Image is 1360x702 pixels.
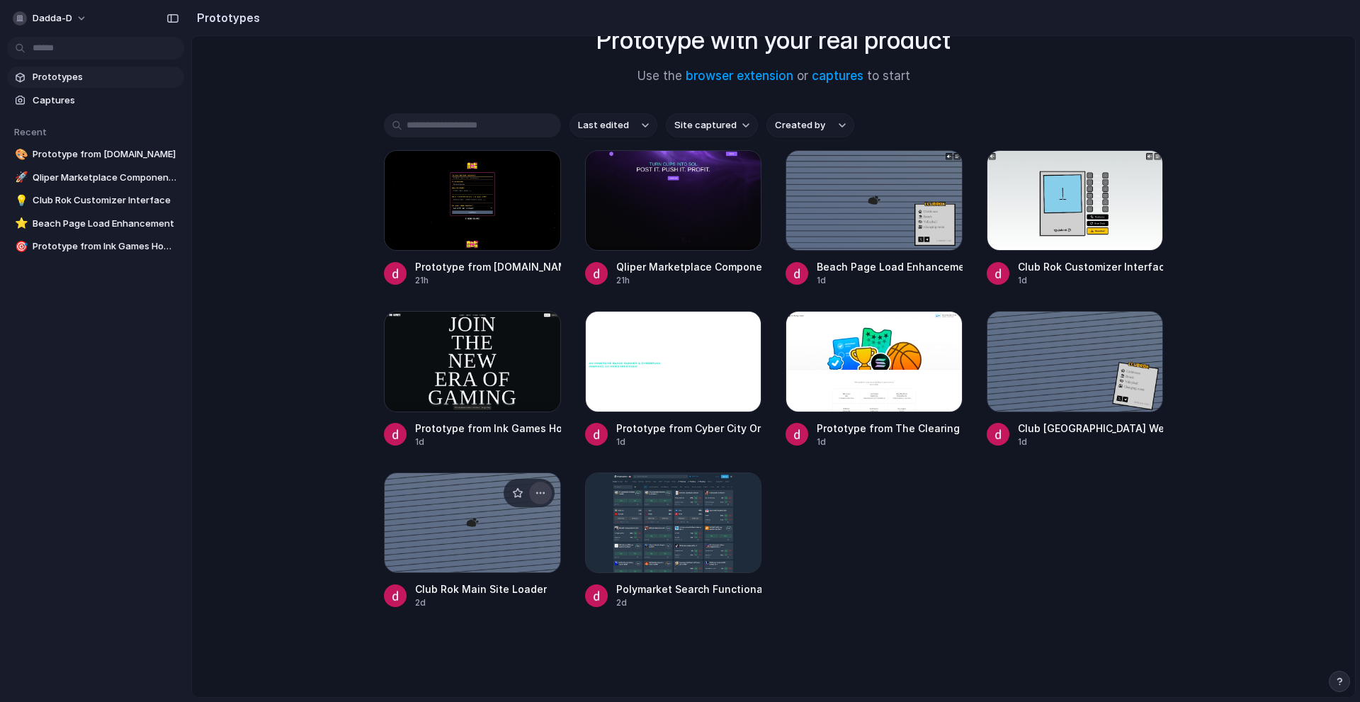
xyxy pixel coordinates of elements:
div: Club [GEOGRAPHIC_DATA] Website Functionality Demo [1018,421,1164,436]
a: Prototypes [7,67,184,88]
a: Captures [7,90,184,111]
div: 💡 [15,193,25,209]
span: Qliper Marketplace Components Overview [33,171,178,185]
span: Recent [14,126,47,137]
span: dadda-d [33,11,72,26]
div: Club Rok Main Site Loader [415,582,547,596]
div: Beach Page Load Enhancement [817,259,963,274]
a: Prototype from Ink Games HomepagePrototype from Ink Games Homepage1d [384,311,561,448]
div: 1d [1018,274,1164,287]
div: 🎨 [15,147,25,163]
div: 🚀 [15,169,25,186]
a: captures [812,69,863,83]
button: Site captured [666,113,758,137]
span: Beach Page Load Enhancement [33,217,178,231]
div: 1d [1018,436,1164,448]
div: Club Rok Customizer Interface [1018,259,1164,274]
span: Site captured [674,118,737,132]
button: dadda-d [7,7,94,30]
a: 🎨Prototype from [DOMAIN_NAME] [7,144,184,165]
a: 🎯Prototype from Ink Games Homepage [7,236,184,257]
span: Prototype from [DOMAIN_NAME] [33,147,178,162]
button: 🚀 [13,171,27,185]
a: Polymarket Search FunctionalityPolymarket Search Functionality2d [585,472,762,609]
a: Club Rok Beach Website Functionality DemoClub [GEOGRAPHIC_DATA] Website Functionality Demo1d [987,311,1164,448]
a: Club Rok Customizer InterfaceClub Rok Customizer Interface1d [987,150,1164,287]
span: Created by [775,118,825,132]
button: 🎨 [13,147,27,162]
a: Prototype from The Clearing CompanyPrototype from The Clearing Company1d [786,311,963,448]
button: 💡 [13,193,27,208]
a: Prototype from Cyber City Orion Graphics SettingsPrototype from Cyber City Orion Graphics Settings1d [585,311,762,448]
div: 2d [415,596,547,609]
span: Club Rok Customizer Interface [33,193,178,208]
div: 21h [415,274,561,287]
a: 🚀Qliper Marketplace Components Overview [7,167,184,188]
span: Captures [33,94,178,108]
div: Polymarket Search Functionality [616,582,762,596]
span: Prototypes [33,70,178,84]
span: Last edited [578,118,629,132]
span: Prototype from Ink Games Homepage [33,239,178,254]
div: Prototype from Cyber City Orion Graphics Settings [616,421,762,436]
h2: Prototypes [191,9,260,26]
div: Prototype from Ink Games Homepage [415,421,561,436]
a: Qliper Marketplace Components OverviewQliper Marketplace Components Overview21h [585,150,762,287]
div: 1d [415,436,561,448]
a: 💡Club Rok Customizer Interface [7,190,184,211]
div: 21h [616,274,762,287]
div: 2d [616,596,762,609]
button: 🎯 [13,239,27,254]
div: 1d [817,436,963,448]
div: ⭐ [15,215,25,232]
h1: Prototype with your real product [596,21,951,59]
div: 🎯 [15,239,25,255]
button: Last edited [569,113,657,137]
div: 1d [817,274,963,287]
div: Prototype from [DOMAIN_NAME] [415,259,561,274]
a: ⭐Beach Page Load Enhancement [7,213,184,234]
a: Club Rok Main Site LoaderClub Rok Main Site Loader2d [384,472,561,609]
a: browser extension [686,69,793,83]
button: ⭐ [13,217,27,231]
a: Beach Page Load EnhancementBeach Page Load Enhancement1d [786,150,963,287]
div: 1d [616,436,762,448]
button: Created by [766,113,854,137]
span: Use the or to start [637,67,910,86]
a: Prototype from ko.funPrototype from [DOMAIN_NAME]21h [384,150,561,287]
div: Prototype from The Clearing Company [817,421,963,436]
div: Qliper Marketplace Components Overview [616,259,762,274]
